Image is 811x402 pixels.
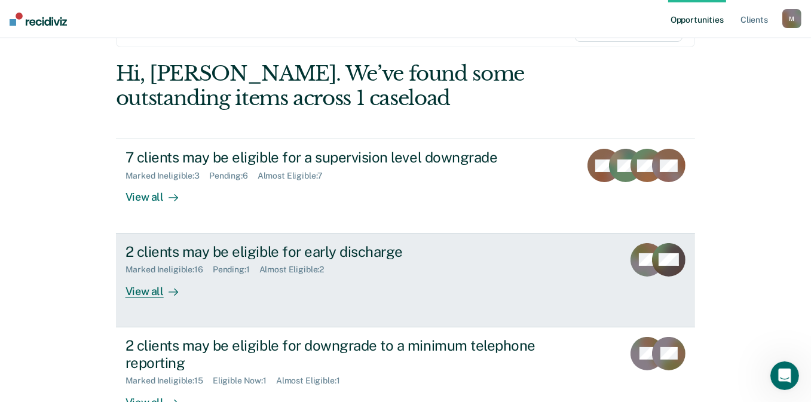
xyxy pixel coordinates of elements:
[126,181,192,204] div: View all
[770,361,799,390] iframe: Intercom live chat
[213,376,276,386] div: Eligible Now : 1
[126,376,213,386] div: Marked Ineligible : 15
[126,265,213,275] div: Marked Ineligible : 16
[209,171,258,181] div: Pending : 6
[782,9,801,28] button: M
[126,275,192,298] div: View all
[276,376,350,386] div: Almost Eligible : 1
[10,13,67,26] img: Recidiviz
[126,149,545,166] div: 7 clients may be eligible for a supervision level downgrade
[258,171,332,181] div: Almost Eligible : 7
[126,243,545,260] div: 2 clients may be eligible for early discharge
[126,171,209,181] div: Marked Ineligible : 3
[126,337,545,372] div: 2 clients may be eligible for downgrade to a minimum telephone reporting
[213,265,259,275] div: Pending : 1
[116,62,580,111] div: Hi, [PERSON_NAME]. We’ve found some outstanding items across 1 caseload
[259,265,334,275] div: Almost Eligible : 2
[116,139,696,233] a: 7 clients may be eligible for a supervision level downgradeMarked Ineligible:3Pending:6Almost Eli...
[116,234,696,327] a: 2 clients may be eligible for early dischargeMarked Ineligible:16Pending:1Almost Eligible:2View all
